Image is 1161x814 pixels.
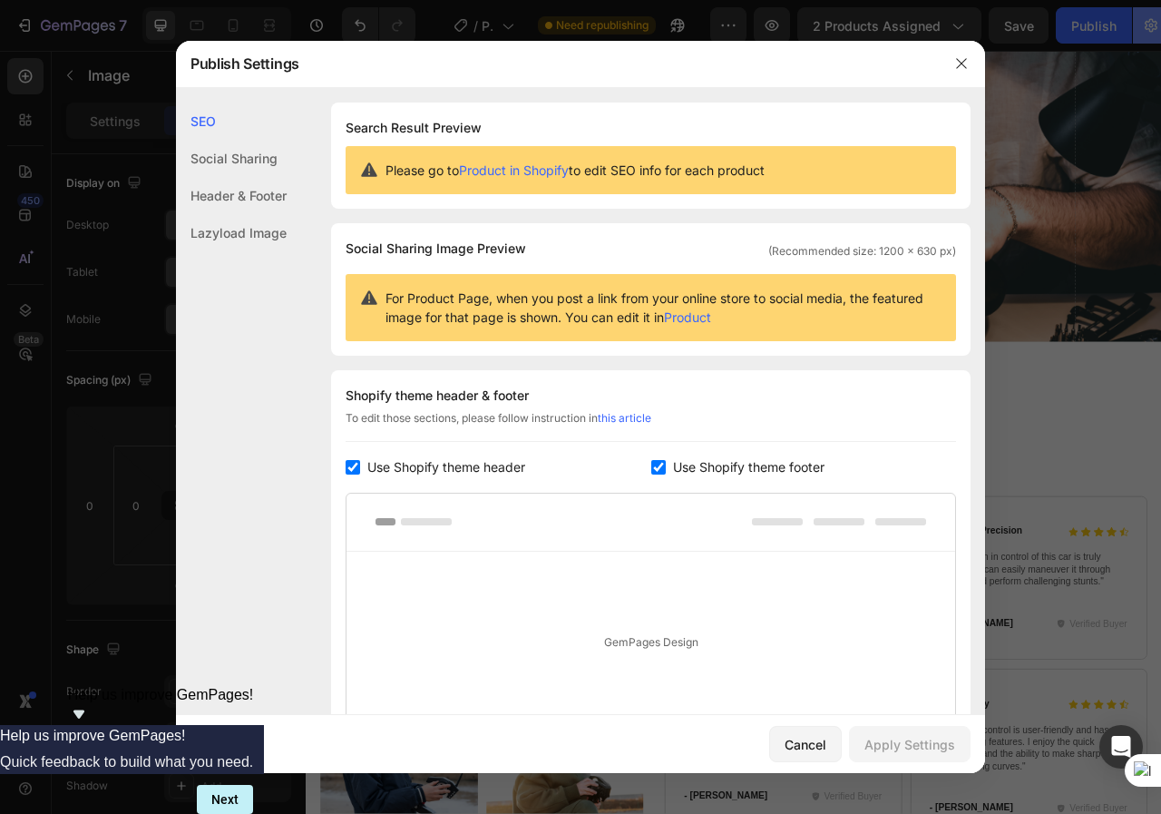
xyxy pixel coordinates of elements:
span: Use Shopify theme header [367,456,525,478]
a: Product [664,309,711,325]
a: this article [598,411,651,425]
div: SEO [176,103,287,140]
span: Please go to to edit SEO info for each product [385,161,765,180]
div: Lazyload Image [176,214,287,251]
p: "This car has outstanding performance! I love how smoothly and quickly it moves on all types of t... [481,638,733,684]
p: [PERSON_NAME] [154,249,415,277]
div: GemPages Design [346,552,955,734]
img: gempages_432750572815254551-b9e3cefc-3fea-444b-85ae-3171cb2b920b.png [236,6,333,103]
h1: Search Result Preview [346,117,956,139]
span: (Recommended size: 1200 x 630 px) [768,243,956,260]
img: gempages_432750572815254551-b56767e7-f6fe-4c71-ac51-75b67ed16645.png [18,567,219,768]
button: Apply Settings [849,726,971,762]
p: “We're confident you will love our products. If you are unsatisfied, contact our customer care te... [154,127,415,221]
p: - [PERSON_NAME] [794,721,914,737]
p: [PERSON_NAME] [154,285,415,308]
div: Header & Footer [176,177,287,214]
span: Use Shopify theme footer [673,456,824,478]
p: "The precision in control of this car is truly impressive. I can easily maneuver it through obsta... [794,638,1046,684]
span: Social Sharing Image Preview [346,238,526,260]
div: Image [41,542,80,558]
h2: Client's Reviews [18,444,1070,495]
div: Cancel [785,735,826,754]
span: Help us improve GemPages! [68,687,254,702]
p: Genuine feedback that speaks volumes about our exceptional products and service. [20,504,1068,523]
div: Publish Settings [176,40,938,87]
p: Verified Buyer [971,721,1045,739]
div: Open Intercom Messenger [1099,725,1143,769]
p: - [PERSON_NAME] [481,721,601,737]
div: Shopify theme header & footer [346,385,956,407]
div: 0 [109,775,127,789]
div: Social Sharing [176,140,287,177]
a: Product in Shopify [459,162,569,178]
div: Drop element here [697,110,793,124]
button: Cancel [769,726,842,762]
div: Drop element here [292,661,388,675]
button: Show survey - Help us improve GemPages! [68,687,254,725]
p: Outstanding Performance [481,604,643,620]
div: To edit those sections, please follow instruction in [346,410,956,442]
p: Impressive Precision [794,604,956,620]
span: For Product Page, when you post a link from your online store to social media, the featured image... [385,289,941,327]
p: Founder, Remote Racing Enthusiast [154,314,415,333]
p: Verified Buyer [659,721,733,739]
div: Apply Settings [864,735,955,754]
